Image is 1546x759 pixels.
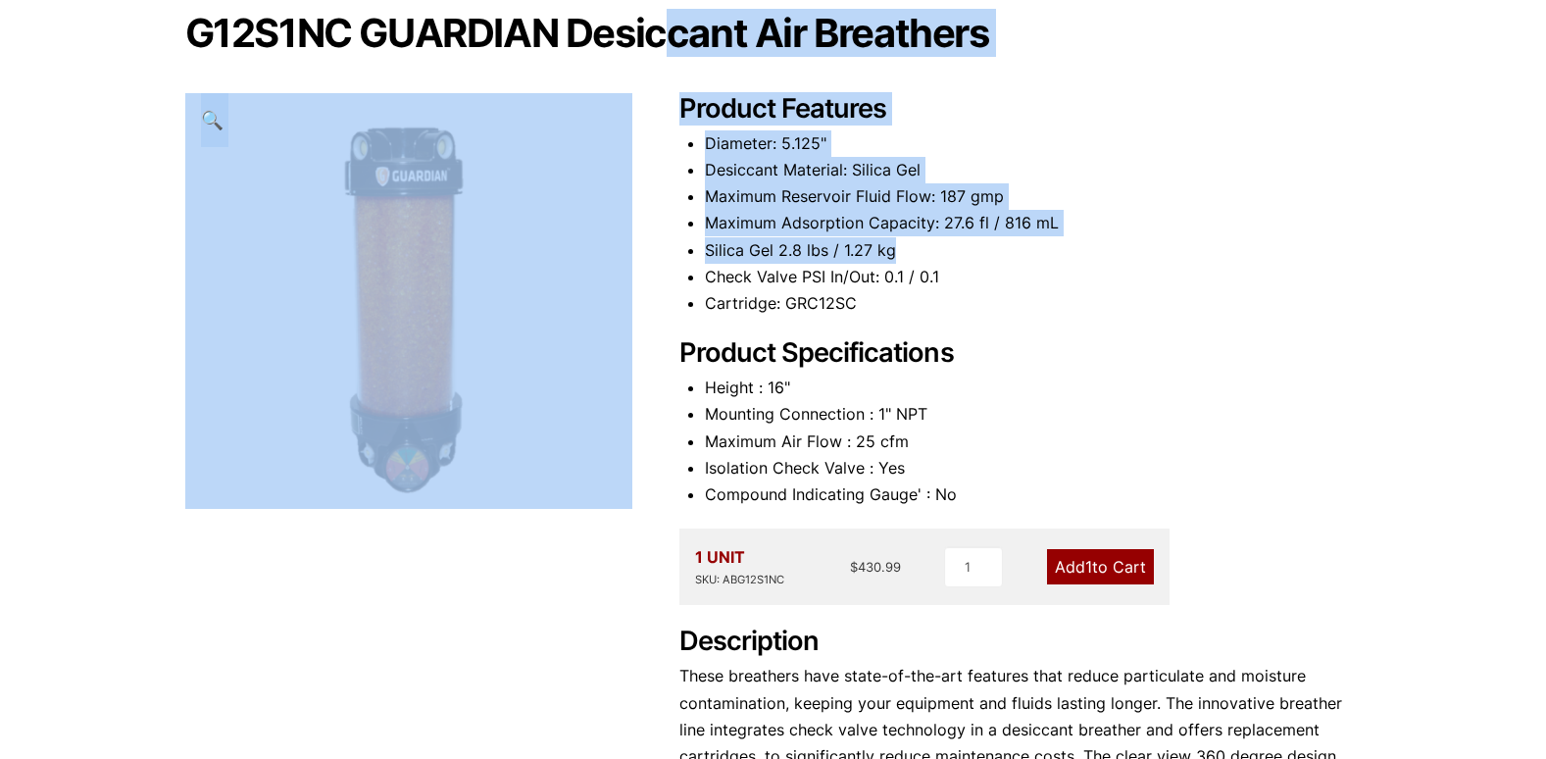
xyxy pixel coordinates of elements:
div: SKU: ABG12S1NC [695,571,784,589]
li: Maximum Reservoir Fluid Flow: 187 gmp [705,183,1362,210]
li: Maximum Adsorption Capacity: 27.6 fl / 816 mL [705,210,1362,236]
li: Cartridge: GRC12SC [705,290,1362,317]
li: Diameter: 5.125" [705,130,1362,157]
h2: Description [679,626,1362,658]
h1: G12S1NC GUARDIAN Desiccant Air Breathers [185,13,1362,54]
li: Maximum Air Flow : 25 cfm [705,429,1362,455]
a: Add1to Cart [1047,549,1154,584]
h2: Product Features [679,93,1362,126]
li: Mounting Connection : 1" NPT [705,401,1362,428]
li: Desiccant Material: Silica Gel [705,157,1362,183]
a: View full-screen image gallery [185,93,239,147]
span: 1 [1085,557,1092,577]
span: $ [850,559,858,575]
span: 🔍 [201,109,224,130]
bdi: 430.99 [850,559,901,575]
li: Height : 16" [705,375,1362,401]
li: Compound Indicating Gauge' : No [705,481,1362,508]
li: Check Valve PSI In/Out: 0.1 / 0.1 [705,264,1362,290]
div: 1 UNIT [695,544,784,589]
li: Isolation Check Valve : Yes [705,455,1362,481]
li: Silica Gel 2.8 lbs / 1.27 kg [705,237,1362,264]
h2: Product Specifications [679,337,1362,370]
